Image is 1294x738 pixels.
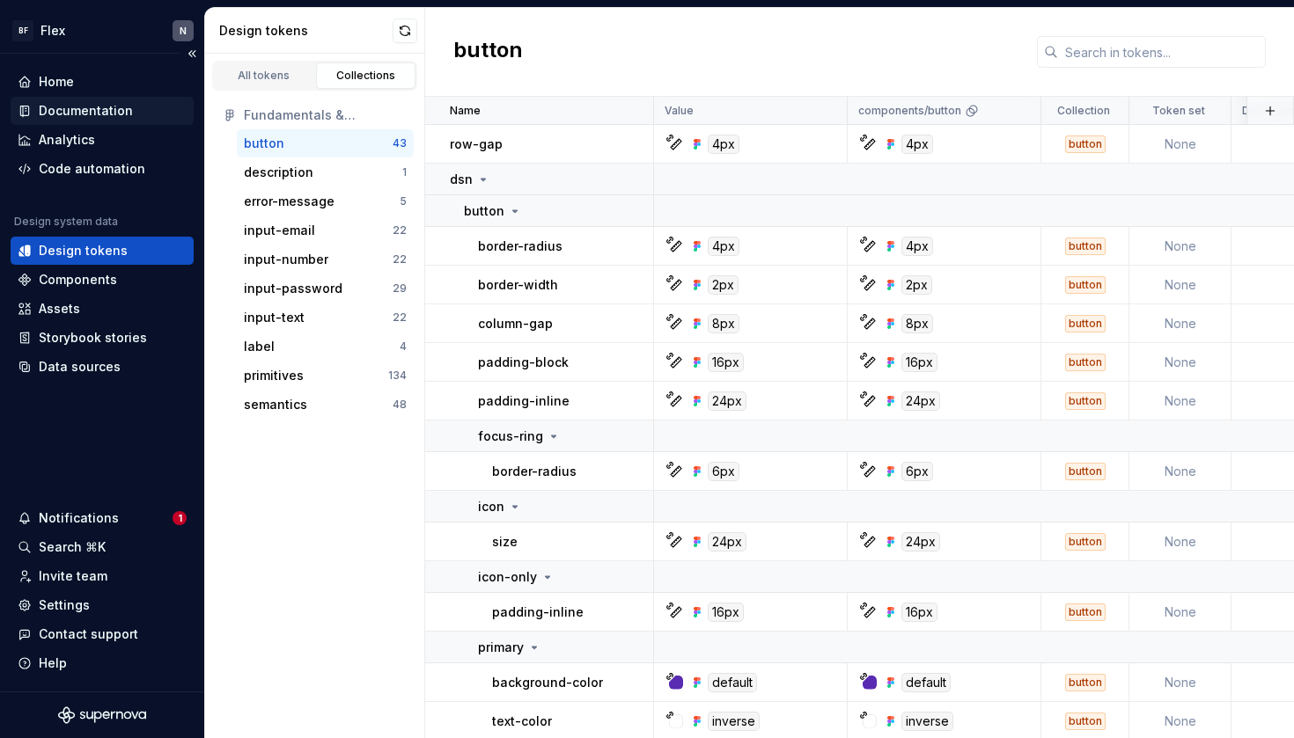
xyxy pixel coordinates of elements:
p: text-color [492,712,552,730]
div: error-message [244,193,335,210]
div: Design system data [14,215,118,229]
div: Settings [39,596,90,614]
p: padding-inline [478,392,570,410]
div: button [1065,392,1106,410]
a: Documentation [11,97,194,125]
div: button [1065,463,1106,480]
p: Token set [1152,104,1205,118]
button: BFFlexN [4,11,201,49]
a: Analytics [11,126,194,154]
p: focus-ring [478,427,543,445]
h2: button [453,36,523,68]
div: input-number [244,251,328,268]
td: None [1129,452,1232,491]
p: size [492,533,518,551]
div: label [244,338,275,355]
div: Search ⌘K [39,538,106,556]
div: 16px [901,603,937,622]
td: None [1129,663,1232,702]
p: background-color [492,674,603,691]
div: 6px [708,462,739,481]
button: Collapse sidebar [180,41,204,66]
div: 4px [901,237,933,256]
div: 43 [393,136,407,150]
a: Settings [11,591,194,619]
td: None [1129,382,1232,420]
td: None [1129,593,1232,632]
button: description1 [237,158,414,186]
div: button [1065,276,1106,294]
button: semantics48 [237,391,414,419]
div: 4px [708,135,739,154]
p: border-radius [492,463,577,480]
div: 29 [393,281,407,296]
div: input-password [244,280,342,297]
div: semantics [244,396,307,413]
div: 24px [901,391,940,411]
div: Code automation [39,160,145,178]
a: Supernova Logo [58,706,146,724]
button: Contact support [11,620,194,648]
div: input-text [244,309,305,326]
div: 1 [402,165,407,179]
a: Storybook stories [11,324,194,352]
div: Notifications [39,509,119,527]
div: default [901,673,951,692]
a: Data sources [11,353,194,381]
button: input-text22 [237,303,414,332]
div: 8px [901,314,933,333]
p: border-width [478,276,558,294]
a: Home [11,68,194,96]
button: label4 [237,332,414,361]
div: Help [39,654,67,672]
button: input-email22 [237,216,414,245]
p: button [464,202,504,220]
div: input-email [244,222,315,239]
div: 16px [901,353,937,372]
div: N [180,24,187,38]
a: Design tokens [11,237,194,265]
p: Value [665,104,694,118]
div: Assets [39,300,80,318]
div: button [1065,712,1106,730]
div: button [1065,603,1106,621]
div: 134 [388,369,407,383]
a: Components [11,266,194,294]
div: Contact support [39,625,138,643]
div: Fundamentals & Components [244,106,407,124]
p: icon-only [478,568,537,586]
p: border-radius [478,237,562,255]
p: column-gap [478,315,553,332]
div: 4 [400,340,407,354]
div: BF [12,20,33,41]
div: Components [39,271,117,289]
div: All tokens [220,69,308,83]
div: 24px [708,532,746,552]
div: button [1065,135,1106,153]
button: input-password29 [237,274,414,303]
td: None [1129,343,1232,382]
div: 24px [901,532,940,552]
div: 2px [708,275,739,295]
div: 24px [708,391,746,411]
div: Invite team [39,567,107,585]
button: primitives134 [237,362,414,390]
p: dsn [450,171,473,188]
td: None [1129,227,1232,266]
div: Design tokens [219,22,393,40]
button: error-message5 [237,187,414,216]
div: 22 [393,252,407,267]
div: button [1065,354,1106,371]
div: Flex [40,22,65,40]
div: inverse [901,712,953,731]
div: 4px [708,237,739,256]
p: icon [478,498,504,515]
p: row-gap [450,135,503,153]
div: 16px [708,353,744,372]
div: 22 [393,223,407,237]
p: primary [478,639,524,656]
div: 5 [400,194,407,208]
